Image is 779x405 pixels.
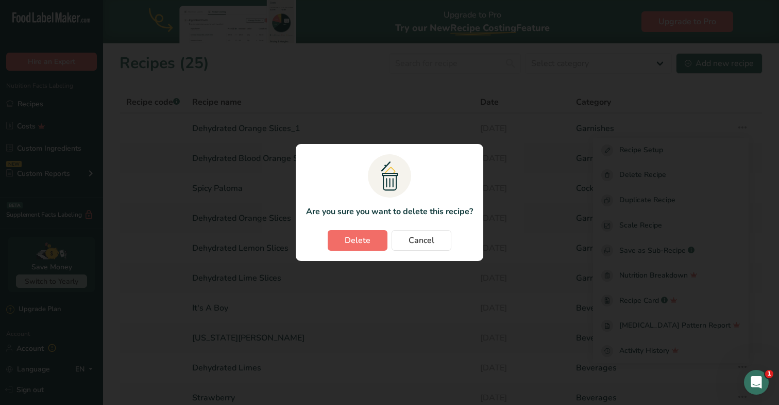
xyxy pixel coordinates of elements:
span: Delete [345,234,370,247]
button: Delete [328,230,387,251]
iframe: Intercom live chat [744,370,769,395]
button: Cancel [392,230,451,251]
p: Are you sure you want to delete this recipe? [306,205,473,218]
span: 1 [765,370,773,378]
span: Cancel [409,234,434,247]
